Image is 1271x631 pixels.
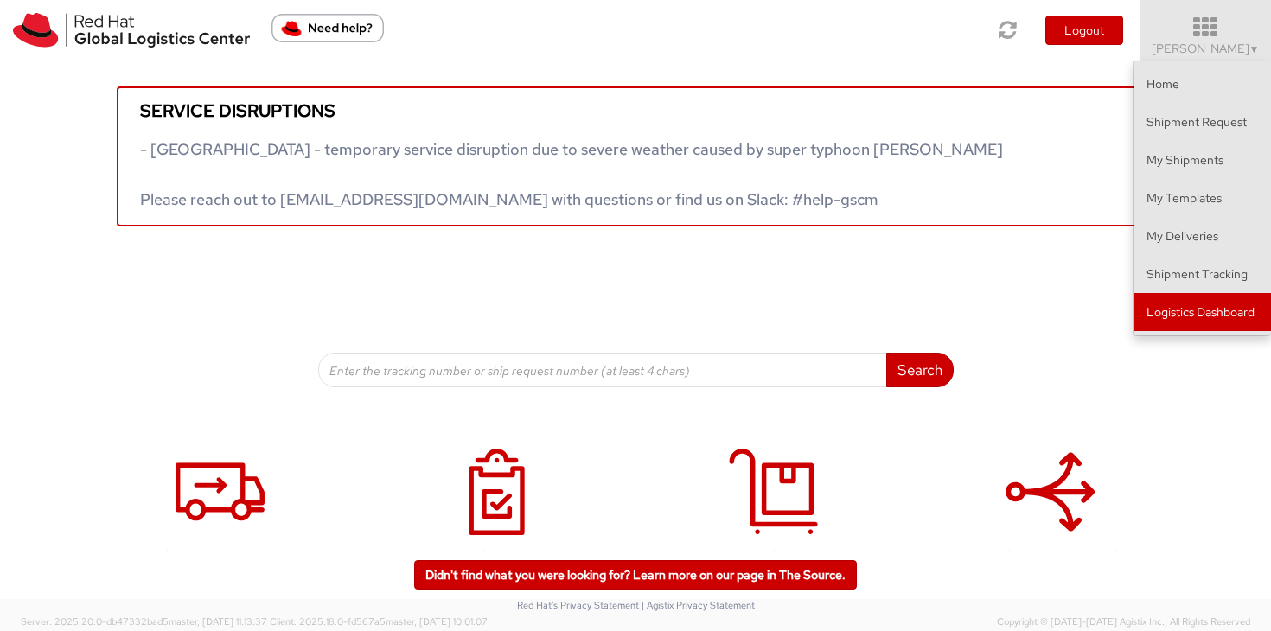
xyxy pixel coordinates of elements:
h5: Service disruptions [140,101,1131,120]
h4: Shipment Request [109,548,332,565]
a: Shipment Tracking [1134,255,1271,293]
input: Enter the tracking number or ship request number (at least 4 chars) [318,353,887,387]
button: Logout [1045,16,1123,45]
a: My Shipments [1134,141,1271,179]
span: ▼ [1249,42,1260,56]
a: My Deliveries [644,430,904,592]
img: rh-logistics-00dfa346123c4ec078e1.svg [13,13,250,48]
a: Logistics Dashboard [1134,293,1271,331]
span: Copyright © [DATE]-[DATE] Agistix Inc., All Rights Reserved [997,615,1250,629]
a: | Agistix Privacy Statement [642,599,755,611]
h4: My Shipments [386,548,609,565]
button: Search [886,353,954,387]
a: My Shipments [367,430,627,592]
span: - [GEOGRAPHIC_DATA] - temporary service disruption due to severe weather caused by super typhoon ... [140,139,1003,209]
a: Red Hat's Privacy Statement [517,599,639,611]
a: Home [1134,65,1271,103]
a: Shipment Request [91,430,350,592]
a: Service disruptions - [GEOGRAPHIC_DATA] - temporary service disruption due to severe weather caus... [117,86,1154,226]
a: Batch Shipping Guide [921,430,1180,592]
a: My Deliveries [1134,217,1271,255]
a: Shipment Request [1134,103,1271,141]
a: Didn't find what you were looking for? Learn more on our page in The Source. [414,560,857,590]
span: [PERSON_NAME] [1152,41,1260,56]
button: Need help? [271,14,384,42]
a: My Templates [1134,179,1271,217]
span: master, [DATE] 10:01:07 [386,615,488,628]
span: master, [DATE] 11:13:37 [169,615,267,628]
span: Client: 2025.18.0-fd567a5 [270,615,488,628]
h4: My Deliveries [662,548,885,565]
h4: Batch Shipping Guide [939,548,1162,565]
span: Server: 2025.20.0-db47332bad5 [21,615,267,628]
